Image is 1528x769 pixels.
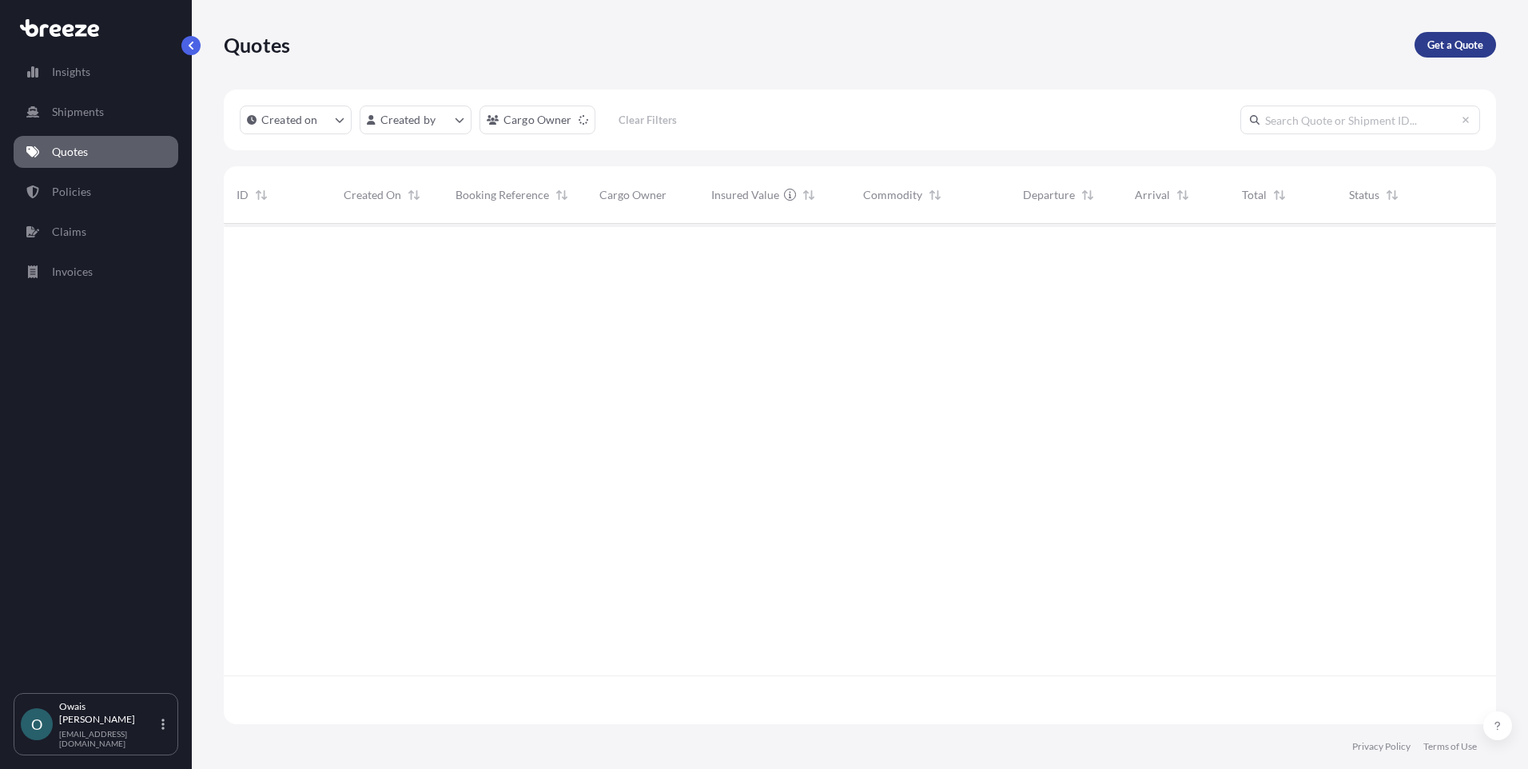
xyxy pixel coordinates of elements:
[1173,185,1192,205] button: Sort
[619,112,677,128] p: Clear Filters
[1423,740,1477,753] a: Terms of Use
[52,224,86,240] p: Claims
[59,729,158,748] p: [EMAIL_ADDRESS][DOMAIN_NAME]
[14,56,178,88] a: Insights
[1383,185,1402,205] button: Sort
[14,136,178,168] a: Quotes
[925,185,945,205] button: Sort
[224,32,290,58] p: Quotes
[711,187,779,203] span: Insured Value
[1427,37,1483,53] p: Get a Quote
[261,112,318,128] p: Created on
[603,107,693,133] button: Clear Filters
[1078,185,1097,205] button: Sort
[52,64,90,80] p: Insights
[14,256,178,288] a: Invoices
[52,144,88,160] p: Quotes
[799,185,818,205] button: Sort
[552,185,571,205] button: Sort
[237,187,249,203] span: ID
[1240,106,1480,134] input: Search Quote or Shipment ID...
[1023,187,1075,203] span: Departure
[1415,32,1496,58] a: Get a Quote
[52,264,93,280] p: Invoices
[503,112,572,128] p: Cargo Owner
[52,184,91,200] p: Policies
[404,185,424,205] button: Sort
[863,187,922,203] span: Commodity
[1352,740,1411,753] a: Privacy Policy
[1135,187,1170,203] span: Arrival
[344,187,401,203] span: Created On
[14,96,178,128] a: Shipments
[52,104,104,120] p: Shipments
[380,112,436,128] p: Created by
[360,106,472,134] button: createdBy Filter options
[1242,187,1267,203] span: Total
[59,700,158,726] p: Owais [PERSON_NAME]
[31,716,42,732] span: O
[240,106,352,134] button: createdOn Filter options
[14,216,178,248] a: Claims
[1270,185,1289,205] button: Sort
[252,185,271,205] button: Sort
[14,176,178,208] a: Policies
[1349,187,1379,203] span: Status
[599,187,667,203] span: Cargo Owner
[456,187,549,203] span: Booking Reference
[479,106,595,134] button: cargoOwner Filter options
